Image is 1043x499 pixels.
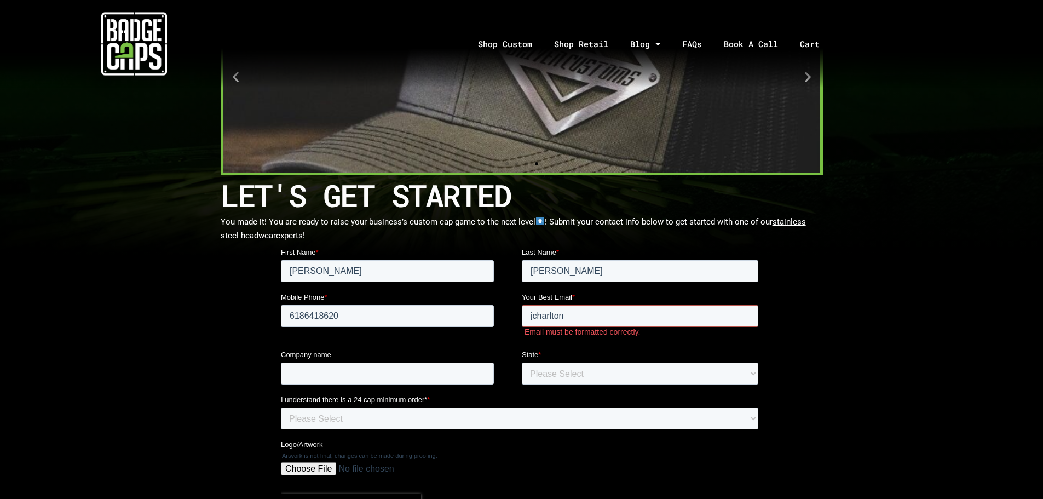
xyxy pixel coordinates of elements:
[221,215,823,243] p: You made it! You are ready to raise your business’s custom cap game to the next level ! Submit yo...
[221,217,806,240] span: stainless steel headwear
[536,217,544,225] img: ⬆️
[505,162,509,165] span: Go to slide 1
[713,15,789,73] a: Book A Call
[543,15,619,73] a: Shop Retail
[525,162,528,165] span: Go to slide 3
[619,15,671,73] a: Blog
[268,15,1043,73] nav: Menu
[789,15,844,73] a: Cart
[515,162,518,165] span: Go to slide 2
[221,175,823,215] h2: LET'S GET STARTED
[535,162,538,165] span: Go to slide 4
[101,11,167,77] img: badgecaps white logo with green acccent
[988,446,1043,499] iframe: Chat Widget
[671,15,713,73] a: FAQs
[467,15,543,73] a: Shop Custom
